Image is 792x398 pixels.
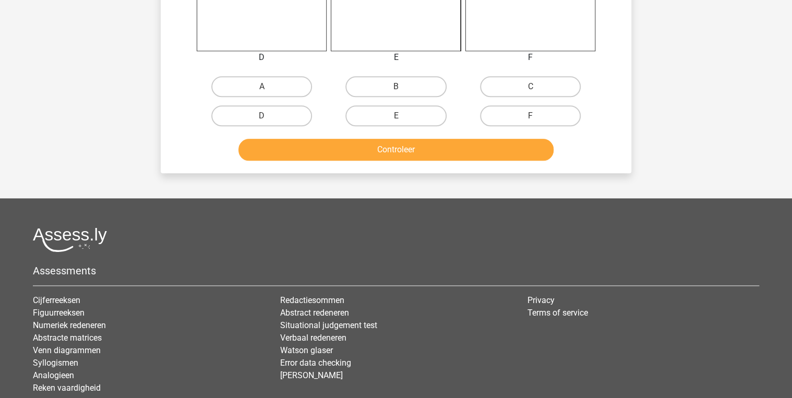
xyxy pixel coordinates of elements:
[33,370,74,380] a: Analogieen
[33,295,80,305] a: Cijferreeksen
[323,51,469,64] div: E
[345,76,446,97] label: B
[280,333,346,343] a: Verbaal redeneren
[33,264,759,277] h5: Assessments
[238,139,554,161] button: Controleer
[189,51,334,64] div: D
[458,51,603,64] div: F
[280,345,333,355] a: Watson glaser
[280,308,349,318] a: Abstract redeneren
[211,76,312,97] label: A
[527,295,555,305] a: Privacy
[33,383,101,393] a: Reken vaardigheid
[33,358,78,368] a: Syllogismen
[480,105,581,126] label: F
[280,295,344,305] a: Redactiesommen
[33,333,102,343] a: Abstracte matrices
[33,320,106,330] a: Numeriek redeneren
[480,76,581,97] label: C
[345,105,446,126] label: E
[280,320,377,330] a: Situational judgement test
[280,370,343,380] a: [PERSON_NAME]
[33,308,85,318] a: Figuurreeksen
[211,105,312,126] label: D
[33,227,107,252] img: Assessly logo
[33,345,101,355] a: Venn diagrammen
[280,358,351,368] a: Error data checking
[527,308,588,318] a: Terms of service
